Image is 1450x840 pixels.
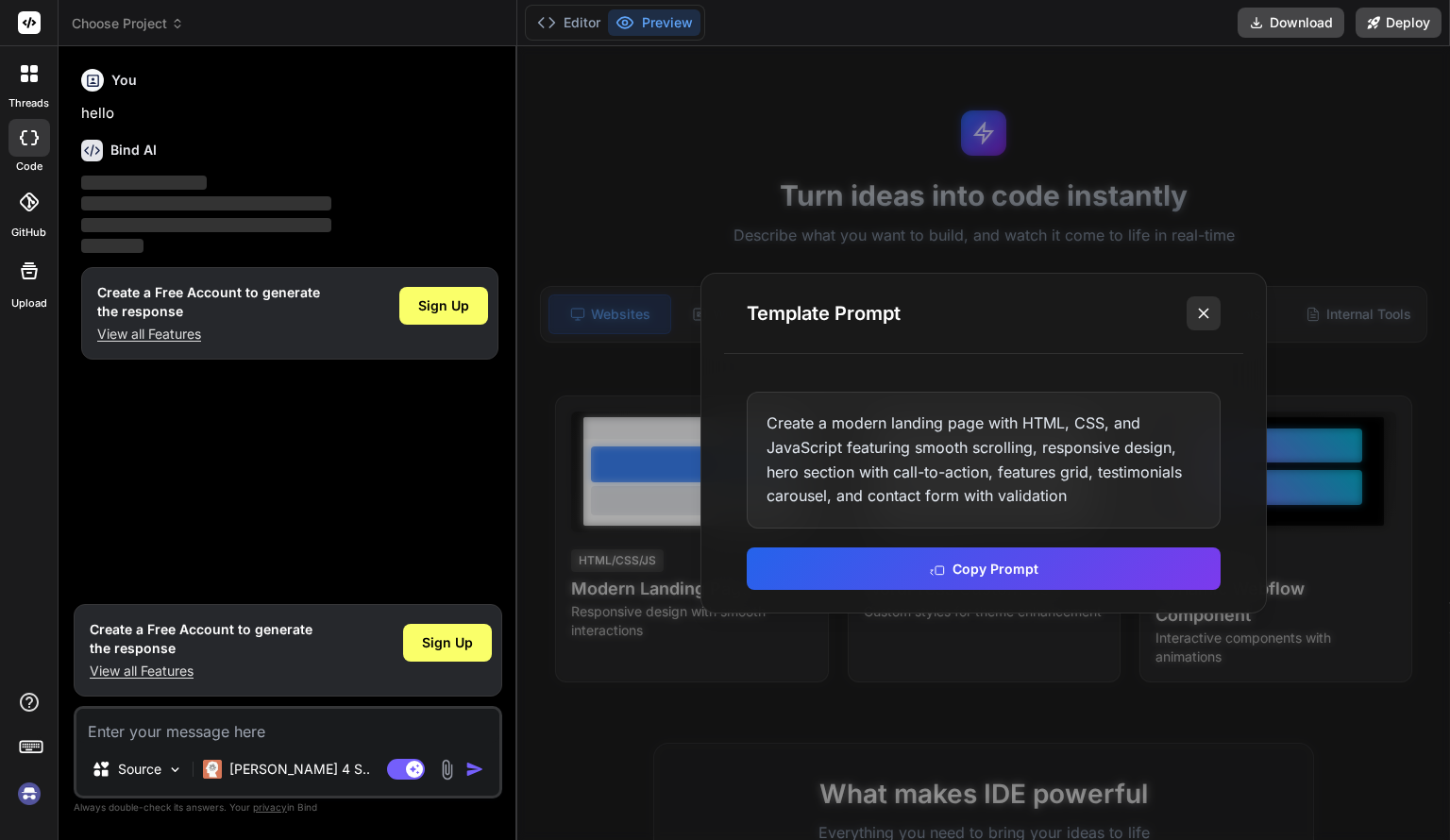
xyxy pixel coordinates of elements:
h6: Bind AI [110,141,157,160]
label: GitHub [11,225,46,241]
label: Upload [11,295,47,311]
span: Sign Up [422,633,473,652]
p: Source [118,760,161,779]
button: Download [1238,8,1344,38]
img: attachment [436,759,458,781]
p: hello [81,103,498,125]
h1: Create a Free Account to generate the response [97,283,320,321]
span: Choose Project [72,14,184,33]
p: Always double-check its answers. Your in Bind [74,798,502,816]
p: [PERSON_NAME] 4 S.. [229,760,370,779]
button: Preview [608,9,700,36]
p: View all Features [97,325,320,344]
label: code [16,159,42,175]
h1: Create a Free Account to generate the response [90,620,312,658]
button: Deploy [1356,8,1442,38]
button: Copy Prompt [747,547,1221,590]
button: Editor [530,9,608,36]
img: icon [465,760,484,779]
span: Sign Up [418,296,469,315]
img: Pick Models [167,762,183,778]
span: ‌ [81,196,331,210]
span: ‌ [81,176,207,190]
span: ‌ [81,218,331,232]
h6: You [111,71,137,90]
img: Claude 4 Sonnet [203,760,222,779]
span: ‌ [81,239,143,253]
h3: Template Prompt [747,300,901,327]
span: privacy [253,801,287,813]
p: View all Features [90,662,312,680]
label: threads [8,95,49,111]
div: Create a modern landing page with HTML, CSS, and JavaScript featuring smooth scrolling, responsiv... [747,392,1221,528]
img: signin [13,778,45,810]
